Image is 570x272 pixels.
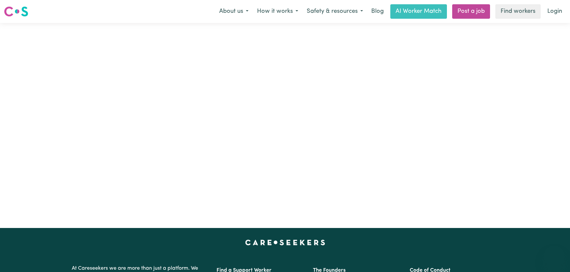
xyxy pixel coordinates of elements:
[390,4,447,19] a: AI Worker Match
[543,4,566,19] a: Login
[367,4,388,19] a: Blog
[253,5,302,18] button: How it works
[4,4,28,19] a: Careseekers logo
[302,5,367,18] button: Safety & resources
[544,246,565,267] iframe: Button to launch messaging window
[495,4,541,19] a: Find workers
[215,5,253,18] button: About us
[4,6,28,17] img: Careseekers logo
[452,4,490,19] a: Post a job
[245,240,325,245] a: Careseekers home page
